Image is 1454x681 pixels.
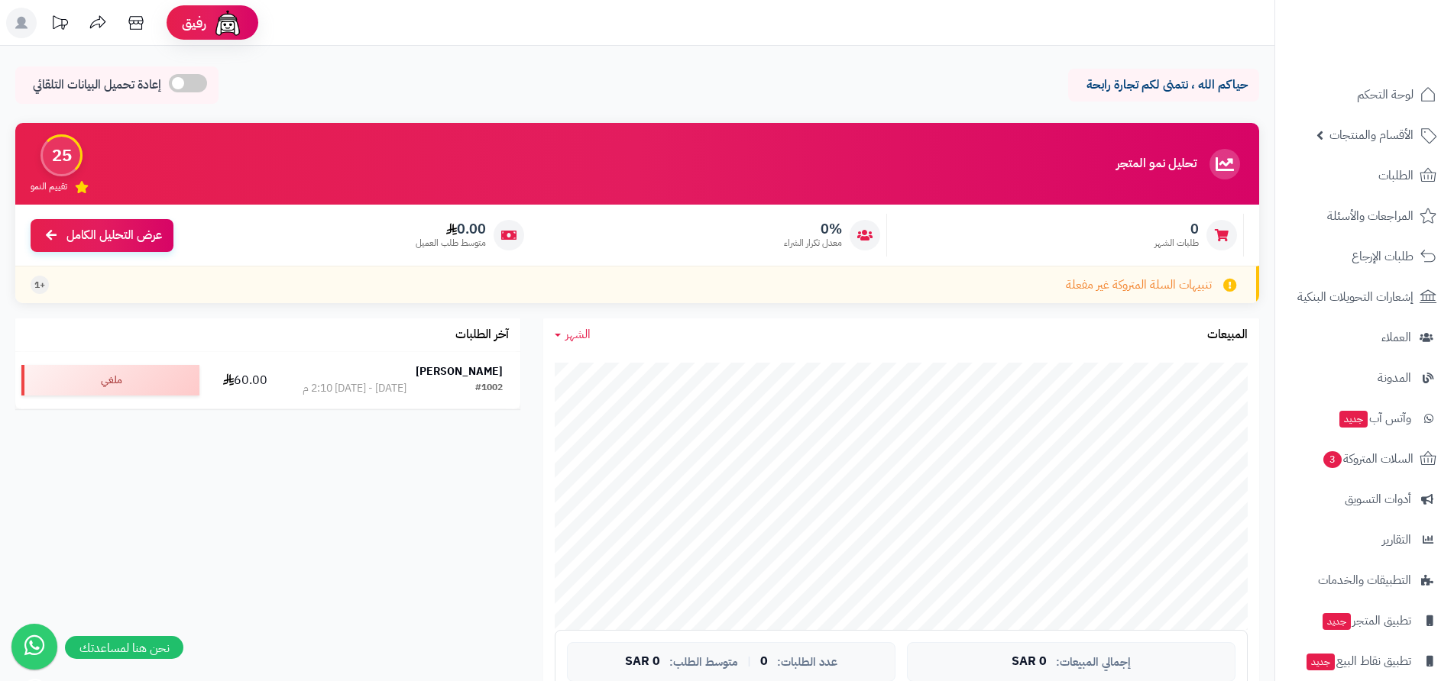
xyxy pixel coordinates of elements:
[1339,411,1368,428] span: جديد
[1284,602,1445,639] a: تطبيق المتجرجديد
[212,8,243,38] img: ai-face.png
[777,656,837,669] span: عدد الطلبات:
[1207,328,1248,342] h3: المبيعات
[1284,198,1445,234] a: المراجعات والأسئلة
[206,352,285,408] td: 60.00
[1352,246,1414,267] span: طلبات الإرجاع
[34,279,45,292] span: +1
[1284,441,1445,477] a: السلات المتروكة3
[1323,613,1351,630] span: جديد
[1307,654,1335,670] span: جديد
[1357,84,1414,105] span: لوحة التحكم
[1345,489,1411,510] span: أدوات التسويق
[1012,655,1047,669] span: 0 SAR
[31,180,67,193] span: تقييم النمو
[1329,124,1414,146] span: الأقسام والمنتجات
[1056,656,1131,669] span: إجمالي المبيعات:
[1318,570,1411,591] span: التطبيقات والخدمات
[455,328,509,342] h3: آخر الطلبات
[303,381,406,396] div: [DATE] - [DATE] 2:10 م
[784,221,842,237] span: 0%
[1284,521,1445,558] a: التقارير
[760,655,768,669] span: 0
[625,655,660,669] span: 0 SAR
[1284,562,1445,599] a: التطبيقات والخدمات
[1284,643,1445,679] a: تطبيق نقاط البيعجديد
[1378,367,1411,389] span: المدونة
[1284,319,1445,356] a: العملاء
[669,656,738,669] span: متوسط الطلب:
[1284,360,1445,396] a: المدونة
[1382,529,1411,550] span: التقارير
[21,365,199,395] div: ملغي
[747,656,751,667] span: |
[1323,451,1342,468] span: 3
[416,221,486,237] span: 0.00
[1284,238,1445,275] a: طلبات الإرجاع
[1327,205,1414,227] span: المراجعات والأسئلة
[31,219,173,252] a: عرض التحليل الكامل
[1322,448,1414,470] span: السلات المتروكة
[565,325,591,344] span: الشهر
[1338,408,1411,429] span: وآتس آب
[416,363,503,379] strong: [PERSON_NAME]
[555,326,591,344] a: الشهر
[1154,237,1199,250] span: طلبات الشهر
[1321,610,1411,631] span: تطبيق المتجر
[784,237,842,250] span: معدل تكرار الشراء
[1381,327,1411,348] span: العملاء
[1154,221,1199,237] span: 0
[1080,76,1248,94] p: حياكم الله ، نتمنى لكم تجارة رابحة
[1284,157,1445,194] a: الطلبات
[1066,276,1212,294] span: تنبيهات السلة المتروكة غير مفعلة
[1116,157,1197,171] h3: تحليل نمو المتجر
[33,76,161,94] span: إعادة تحميل البيانات التلقائي
[182,14,206,32] span: رفيق
[1378,165,1414,186] span: الطلبات
[475,381,503,396] div: #1002
[1284,76,1445,113] a: لوحة التحكم
[1297,286,1414,308] span: إشعارات التحويلات البنكية
[1284,481,1445,518] a: أدوات التسويق
[66,227,162,244] span: عرض التحليل الكامل
[416,237,486,250] span: متوسط طلب العميل
[1284,400,1445,437] a: وآتس آبجديد
[1305,650,1411,672] span: تطبيق نقاط البيع
[1284,279,1445,315] a: إشعارات التحويلات البنكية
[40,8,79,42] a: تحديثات المنصة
